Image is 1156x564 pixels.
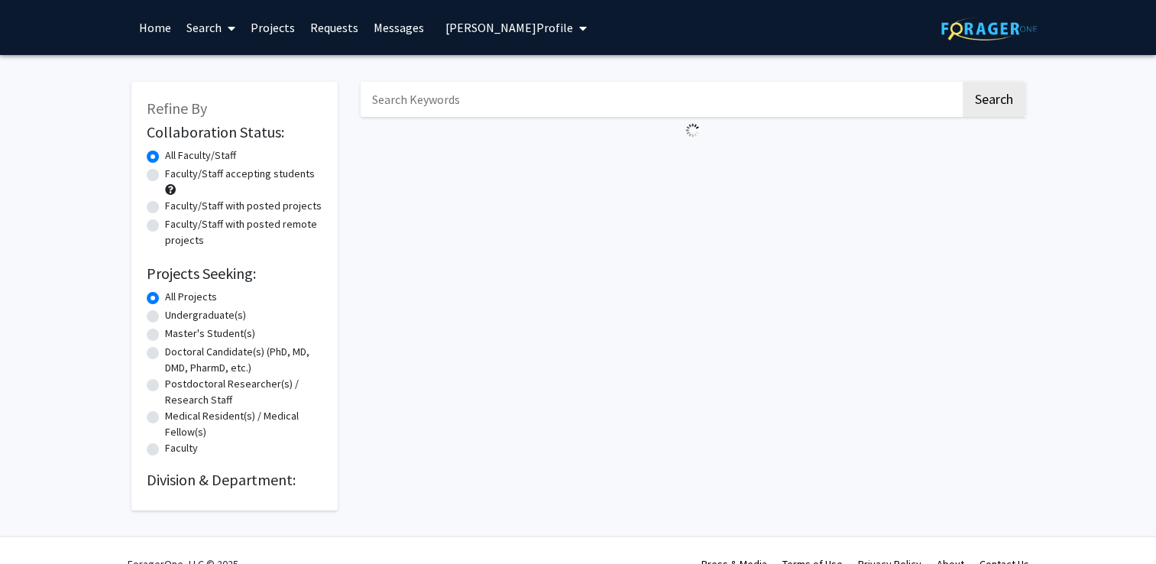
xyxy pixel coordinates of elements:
[165,166,315,182] label: Faculty/Staff accepting students
[165,344,322,376] label: Doctoral Candidate(s) (PhD, MD, DMD, PharmD, etc.)
[179,1,243,54] a: Search
[941,17,1037,41] img: ForagerOne Logo
[366,1,432,54] a: Messages
[165,440,198,456] label: Faculty
[243,1,303,54] a: Projects
[303,1,366,54] a: Requests
[679,117,706,144] img: Loading
[165,376,322,408] label: Postdoctoral Researcher(s) / Research Staff
[147,471,322,489] h2: Division & Department:
[165,307,246,323] label: Undergraduate(s)
[361,144,1025,179] nav: Page navigation
[165,326,255,342] label: Master's Student(s)
[165,289,217,305] label: All Projects
[963,82,1025,117] button: Search
[147,123,322,141] h2: Collaboration Status:
[165,216,322,248] label: Faculty/Staff with posted remote projects
[147,264,322,283] h2: Projects Seeking:
[165,408,322,440] label: Medical Resident(s) / Medical Fellow(s)
[165,198,322,214] label: Faculty/Staff with posted projects
[361,82,960,117] input: Search Keywords
[147,99,207,118] span: Refine By
[165,147,236,164] label: All Faculty/Staff
[445,20,573,35] span: [PERSON_NAME] Profile
[131,1,179,54] a: Home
